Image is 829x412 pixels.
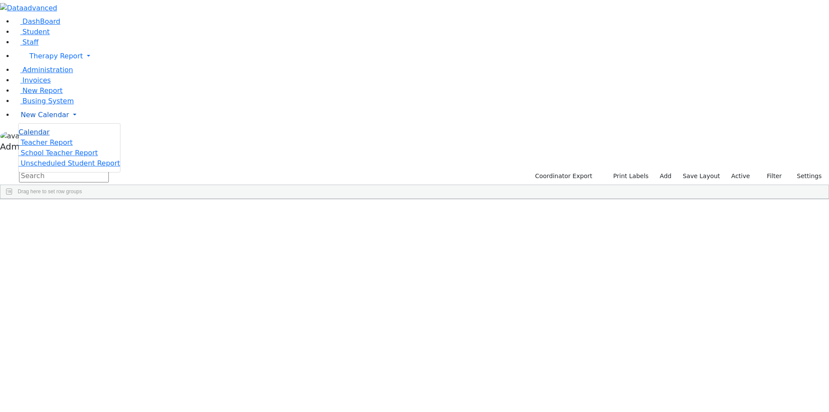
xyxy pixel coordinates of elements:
a: Add [656,169,675,183]
span: Drag here to set row groups [18,188,82,195]
span: Teacher Report [21,138,73,147]
span: Busing System [22,97,74,105]
a: School Teacher Report [19,149,98,157]
a: Calendar [19,127,50,137]
a: Student [14,28,50,36]
a: Teacher Report [19,138,73,147]
span: Calendar [19,128,50,136]
a: Busing System [14,97,74,105]
span: New Calendar [21,111,69,119]
a: New Report [14,86,63,95]
button: Filter [756,169,786,183]
a: Invoices [14,76,51,84]
ul: Therapy Report [18,123,120,172]
button: Print Labels [603,169,652,183]
span: School Teacher Report [21,149,98,157]
span: Unscheduled Student Report [21,159,120,167]
span: Staff [22,38,38,46]
button: Save Layout [679,169,724,183]
a: Administration [14,66,73,74]
span: Student [22,28,50,36]
button: Settings [786,169,826,183]
span: Therapy Report [29,52,83,60]
a: New Calendar [14,106,829,124]
a: Staff [14,38,38,46]
button: Coordinator Export [529,169,596,183]
a: Unscheduled Student Report [19,159,120,167]
span: DashBoard [22,17,60,26]
span: Invoices [22,76,51,84]
a: Therapy Report [14,48,829,65]
a: DashBoard [14,17,60,26]
span: Administration [22,66,73,74]
span: New Report [22,86,63,95]
label: Active [728,169,754,183]
input: Search [19,169,109,182]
